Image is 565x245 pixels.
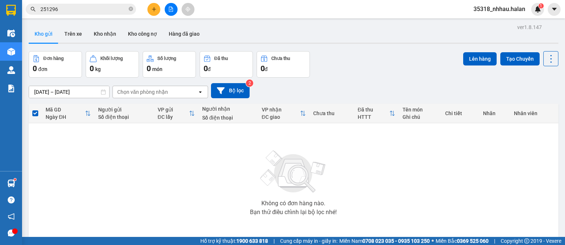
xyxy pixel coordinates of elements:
[38,66,47,72] span: đơn
[246,79,253,87] sup: 2
[271,56,290,61] div: Chưa thu
[358,114,389,120] div: HTTT
[152,66,162,72] span: món
[500,52,540,65] button: Tạo Chuyến
[98,107,150,113] div: Người gửi
[524,238,529,244] span: copyright
[197,89,203,95] svg: open
[29,51,82,78] button: Đơn hàng0đơn
[88,25,122,43] button: Kho nhận
[182,3,194,16] button: aim
[494,237,495,245] span: |
[7,85,15,92] img: solution-icon
[202,106,254,112] div: Người nhận
[98,114,150,120] div: Số điện thoại
[262,114,300,120] div: ĐC giao
[129,7,133,11] span: close-circle
[548,3,561,16] button: caret-down
[403,107,438,113] div: Tên món
[208,66,211,72] span: đ
[40,5,127,13] input: Tìm tên, số ĐT hoặc mã đơn
[236,238,268,244] strong: 1900 633 818
[46,114,85,120] div: Ngày ĐH
[157,56,176,61] div: Số lượng
[8,196,15,203] span: question-circle
[86,51,139,78] button: Khối lượng0kg
[122,25,163,43] button: Kho công nợ
[463,52,497,65] button: Lên hàng
[261,64,265,73] span: 0
[163,25,205,43] button: Hàng đã giao
[46,107,85,113] div: Mã GD
[261,200,325,206] div: Không có đơn hàng nào.
[158,114,189,120] div: ĐC lấy
[539,3,544,8] sup: 1
[168,7,174,12] span: file-add
[129,6,133,13] span: close-circle
[257,51,310,78] button: Chưa thu0đ
[403,114,438,120] div: Ghi chú
[362,238,430,244] strong: 0708 023 035 - 0935 103 250
[117,88,168,96] div: Chọn văn phòng nhận
[313,110,350,116] div: Chưa thu
[280,237,337,245] span: Cung cấp máy in - giấy in:
[540,3,542,8] span: 1
[483,110,507,116] div: Nhãn
[147,3,160,16] button: plus
[214,56,228,61] div: Đã thu
[31,7,36,12] span: search
[151,7,157,12] span: plus
[6,5,16,16] img: logo-vxr
[517,23,542,31] div: ver 1.8.147
[29,86,109,98] input: Select a date range.
[339,237,430,245] span: Miền Nam
[58,25,88,43] button: Trên xe
[468,4,531,14] span: 35318_nhhau.halan
[211,83,250,98] button: Bộ lọc
[432,239,434,242] span: ⚪️
[258,104,310,123] th: Toggle SortBy
[204,64,208,73] span: 0
[29,25,58,43] button: Kho gửi
[158,107,189,113] div: VP gửi
[354,104,399,123] th: Toggle SortBy
[7,180,15,187] img: warehouse-icon
[265,66,268,72] span: đ
[200,51,253,78] button: Đã thu0đ
[436,237,489,245] span: Miền Bắc
[200,237,268,245] span: Hỗ trợ kỹ thuật:
[534,6,541,13] img: icon-new-feature
[514,110,555,116] div: Nhân viên
[42,104,94,123] th: Toggle SortBy
[445,110,476,116] div: Chi tiết
[8,213,15,220] span: notification
[202,115,254,121] div: Số điện thoại
[262,107,300,113] div: VP nhận
[457,238,489,244] strong: 0369 525 060
[100,56,123,61] div: Khối lượng
[95,66,101,72] span: kg
[43,56,64,61] div: Đơn hàng
[7,66,15,74] img: warehouse-icon
[551,6,558,13] span: caret-down
[165,3,178,16] button: file-add
[147,64,151,73] span: 0
[7,48,15,56] img: warehouse-icon
[14,178,16,181] sup: 1
[273,237,275,245] span: |
[143,51,196,78] button: Số lượng0món
[185,7,190,12] span: aim
[33,64,37,73] span: 0
[90,64,94,73] span: 0
[358,107,389,113] div: Đã thu
[8,230,15,237] span: message
[250,209,337,215] div: Bạn thử điều chỉnh lại bộ lọc nhé!
[257,146,330,198] img: svg+xml;base64,PHN2ZyBjbGFzcz0ibGlzdC1wbHVnX19zdmciIHhtbG5zPSJodHRwOi8vd3d3LnczLm9yZy8yMDAwL3N2Zy...
[154,104,199,123] th: Toggle SortBy
[7,29,15,37] img: warehouse-icon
